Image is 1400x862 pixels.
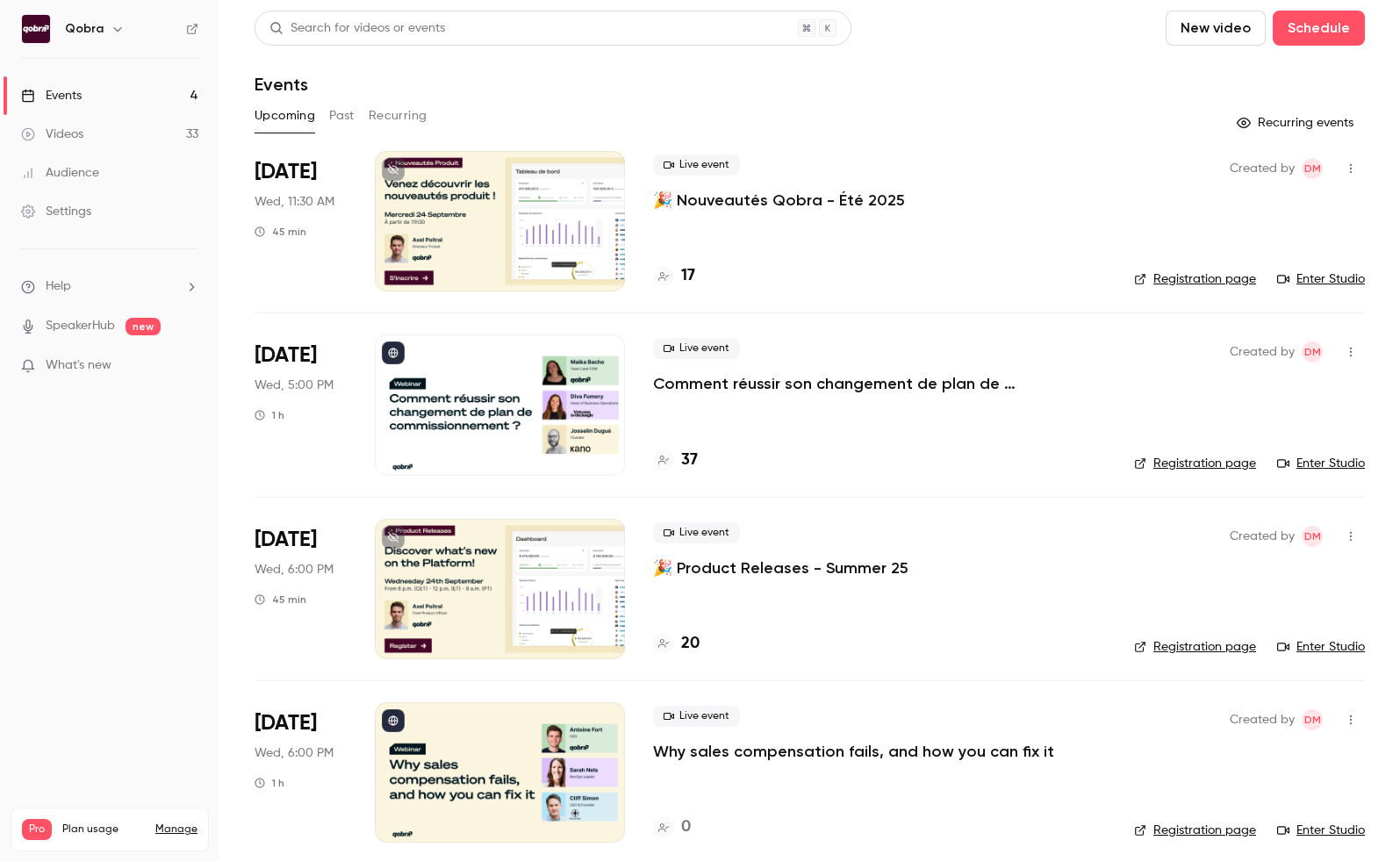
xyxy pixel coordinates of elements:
[681,264,695,288] h4: 17
[255,526,317,554] span: [DATE]
[1134,638,1256,656] a: Registration page
[1230,341,1295,363] span: Created by
[255,709,317,737] span: [DATE]
[653,373,1106,394] a: Comment réussir son changement de plan de commissionnement ?
[1134,822,1256,839] a: Registration page
[177,358,198,374] iframe: Noticeable Trigger
[1273,11,1365,46] button: Schedule
[1230,709,1295,730] span: Created by
[653,190,905,211] a: 🎉 Nouveautés Qobra - Été 2025
[46,317,115,335] a: SpeakerHub
[21,164,99,182] div: Audience
[681,632,700,656] h4: 20
[255,593,306,607] div: 45 min
[653,338,740,359] span: Live event
[22,819,52,840] span: Pro
[653,522,740,543] span: Live event
[653,557,908,578] a: 🎉 Product Releases - Summer 25
[255,561,334,578] span: Wed, 6:00 PM
[1277,455,1365,472] a: Enter Studio
[653,706,740,727] span: Live event
[255,151,347,291] div: Sep 24 Wed, 11:30 AM (Europe/Paris)
[155,822,197,837] a: Manage
[1230,158,1295,179] span: Created by
[1230,526,1295,547] span: Created by
[653,449,698,472] a: 37
[1302,526,1323,547] span: Dylan Manceau
[1304,709,1321,730] span: DM
[255,702,347,843] div: Oct 8 Wed, 6:00 PM (Europe/Paris)
[255,519,347,659] div: Sep 24 Wed, 6:00 PM (Europe/Paris)
[653,264,695,288] a: 17
[255,225,306,239] div: 45 min
[1277,822,1365,839] a: Enter Studio
[126,318,161,335] span: new
[1304,341,1321,363] span: DM
[1277,270,1365,288] a: Enter Studio
[1277,638,1365,656] a: Enter Studio
[255,74,308,95] h1: Events
[1302,158,1323,179] span: Dylan Manceau
[255,776,284,790] div: 1 h
[21,126,83,143] div: Videos
[1166,11,1266,46] button: New video
[653,632,700,656] a: 20
[269,19,445,38] div: Search for videos or events
[1134,270,1256,288] a: Registration page
[255,377,334,394] span: Wed, 5:00 PM
[21,203,91,220] div: Settings
[255,102,315,130] button: Upcoming
[62,822,145,837] span: Plan usage
[653,815,691,839] a: 0
[1304,158,1321,179] span: DM
[255,193,334,211] span: Wed, 11:30 AM
[21,277,198,296] li: help-dropdown-opener
[65,20,104,38] h6: Qobra
[255,408,284,422] div: 1 h
[255,334,347,475] div: Sep 24 Wed, 5:00 PM (Europe/Paris)
[46,277,71,296] span: Help
[1134,455,1256,472] a: Registration page
[1302,341,1323,363] span: Dylan Manceau
[255,158,317,186] span: [DATE]
[22,15,50,43] img: Qobra
[369,102,427,130] button: Recurring
[681,815,691,839] h4: 0
[1304,526,1321,547] span: DM
[46,356,111,375] span: What's new
[21,87,82,104] div: Events
[1302,709,1323,730] span: Dylan Manceau
[653,154,740,176] span: Live event
[255,341,317,370] span: [DATE]
[681,449,698,472] h4: 37
[1229,109,1365,137] button: Recurring events
[653,741,1054,762] a: Why sales compensation fails, and how you can fix it
[329,102,355,130] button: Past
[255,744,334,762] span: Wed, 6:00 PM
